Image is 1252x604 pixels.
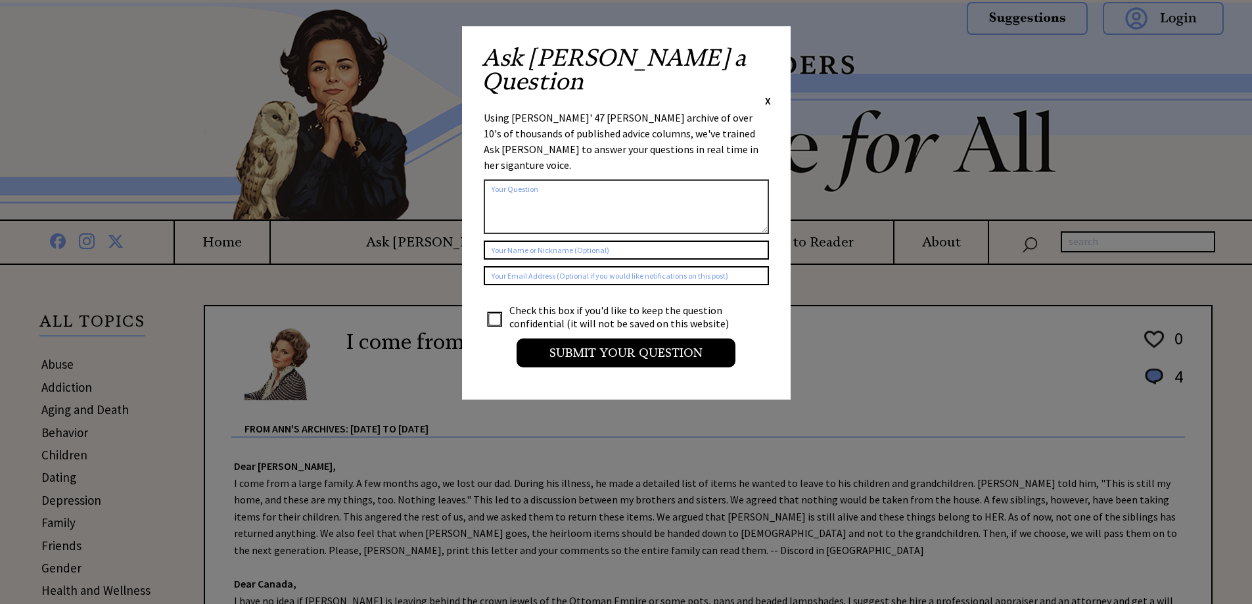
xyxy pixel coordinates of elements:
[482,46,771,93] h2: Ask [PERSON_NAME] a Question
[484,266,769,285] input: Your Email Address (Optional if you would like notifications on this post)
[509,303,741,331] td: Check this box if you'd like to keep the question confidential (it will not be saved on this webs...
[484,110,769,173] div: Using [PERSON_NAME]' 47 [PERSON_NAME] archive of over 10's of thousands of published advice colum...
[517,338,735,367] input: Submit your Question
[765,94,771,107] span: X
[484,241,769,260] input: Your Name or Nickname (Optional)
